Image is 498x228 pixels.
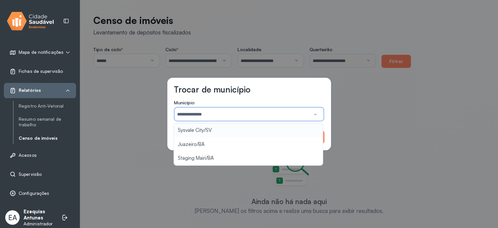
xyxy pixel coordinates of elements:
span: Supervisão [19,172,42,177]
span: Acessos [19,153,37,158]
a: Registro Anti-Vetorial [19,103,76,109]
a: Fichas de supervisão [9,68,70,75]
a: Censo de imóveis [19,135,76,141]
span: EA [8,213,17,222]
p: Administrador [24,221,55,227]
span: Relatórios [19,88,41,93]
a: Censo de imóveis [19,134,76,142]
a: Supervisão [9,171,70,177]
a: Registro Anti-Vetorial [19,102,76,110]
li: Sysvale City/SV [174,123,323,137]
span: Município [174,100,194,106]
span: Mapa de notificações [19,50,64,55]
a: Resumo semanal de trabalho [19,115,76,129]
span: Configurações [19,191,49,196]
a: Acessos [9,152,70,158]
h3: Trocar de município [174,84,251,94]
a: Configurações [9,190,70,197]
span: Fichas de supervisão [19,69,63,74]
li: Staging Mairi/BA [174,151,323,165]
li: Juazeiro/BA [174,137,323,152]
p: Ezequias Antunes [24,209,55,221]
img: logo.svg [7,10,54,32]
a: Resumo semanal de trabalho [19,116,76,128]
